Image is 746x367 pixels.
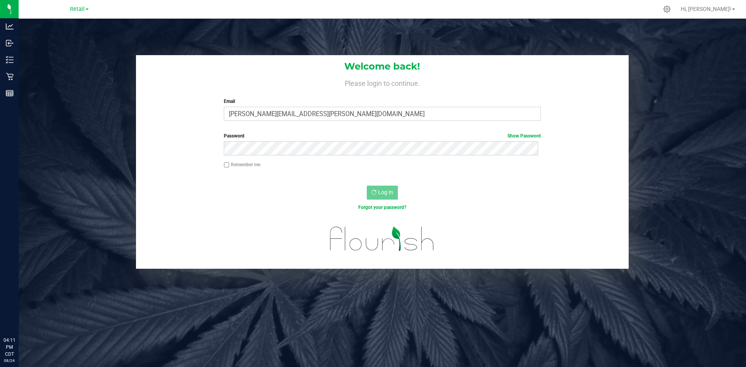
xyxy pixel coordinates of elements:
p: 08/24 [3,358,15,364]
inline-svg: Reports [6,89,14,97]
a: Show Password [507,133,541,139]
p: 04:11 PM CDT [3,337,15,358]
button: Log In [367,186,398,200]
h1: Welcome back! [136,61,629,71]
span: Password [224,133,244,139]
input: Remember me [224,162,229,168]
label: Remember me [224,161,260,168]
span: Retail [70,6,85,12]
label: Email [224,98,540,105]
div: Manage settings [662,5,672,13]
img: flourish_logo.svg [321,219,444,259]
span: Log In [378,189,393,195]
inline-svg: Inbound [6,39,14,47]
inline-svg: Inventory [6,56,14,64]
span: Hi, [PERSON_NAME]! [681,6,731,12]
h4: Please login to continue. [136,78,629,87]
inline-svg: Analytics [6,23,14,30]
inline-svg: Retail [6,73,14,80]
a: Forgot your password? [358,205,406,210]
